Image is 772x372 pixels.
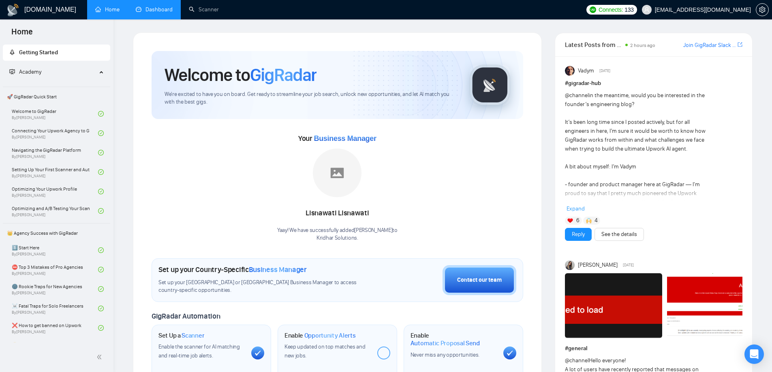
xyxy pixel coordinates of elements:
[9,49,15,55] span: rocket
[12,300,98,317] a: ☠️ Fatal Traps for Solo FreelancersBy[PERSON_NAME]
[756,6,769,13] a: setting
[98,111,104,117] span: check-circle
[5,26,39,43] span: Home
[565,228,592,241] button: Reply
[96,353,105,361] span: double-left
[12,163,98,181] a: Setting Up Your First Scanner and Auto-BidderBy[PERSON_NAME]
[95,6,120,13] a: homeHome
[595,228,644,241] button: See the details
[565,66,575,76] img: Vadym
[590,6,596,13] img: upwork-logo.png
[136,6,173,13] a: dashboardDashboard
[738,41,742,48] span: export
[12,105,98,123] a: Welcome to GigRadarBy[PERSON_NAME]
[298,134,376,143] span: Your
[189,6,219,13] a: searchScanner
[411,332,497,347] h1: Enable
[98,208,104,214] span: check-circle
[158,343,240,359] span: Enable the scanner for AI matching and real-time job alerts.
[565,40,623,50] span: Latest Posts from the GigRadar Community
[12,183,98,200] a: Optimizing Your Upwork ProfileBy[PERSON_NAME]
[9,68,41,75] span: Academy
[165,64,316,86] h1: Welcome to
[624,5,633,14] span: 133
[756,3,769,16] button: setting
[19,68,41,75] span: Academy
[277,227,398,242] div: Yaay! We have successfully added [PERSON_NAME] to
[572,230,585,239] a: Reply
[565,91,707,323] div: in the meantime, would you be interested in the founder’s engineering blog? It’s been long time s...
[683,41,736,50] a: Join GigRadar Slack Community
[12,124,98,142] a: Connecting Your Upwork Agency to GigRadarBy[PERSON_NAME]
[304,332,356,340] span: Opportunity Alerts
[565,92,589,99] span: @channel
[599,5,623,14] span: Connects:
[667,273,764,338] img: F09HL8K86MB-image%20(1).png
[565,344,742,353] h1: # general
[578,66,594,75] span: Vadym
[152,312,220,321] span: GigRadar Automation
[565,357,589,364] span: @channel
[470,65,510,105] img: gigradar-logo.png
[98,306,104,311] span: check-circle
[98,247,104,253] span: check-circle
[12,319,98,337] a: ❌ How to get banned on UpworkBy[PERSON_NAME]
[98,286,104,292] span: check-circle
[576,217,580,225] span: 6
[250,64,316,86] span: GigRadar
[12,144,98,162] a: Navigating the GigRadar PlatformBy[PERSON_NAME]
[4,89,109,105] span: 🚀 GigRadar Quick Start
[3,45,110,61] li: Getting Started
[98,150,104,155] span: check-circle
[457,276,502,285] div: Contact our team
[12,280,98,298] a: 🌚 Rookie Traps for New AgenciesBy[PERSON_NAME]
[284,332,356,340] h1: Enable
[182,332,204,340] span: Scanner
[738,41,742,49] a: export
[411,351,479,358] span: Never miss any opportunities.
[19,49,58,56] span: Getting Started
[12,202,98,220] a: Optimizing and A/B Testing Your Scanner for Better ResultsBy[PERSON_NAME]
[12,241,98,259] a: 1️⃣ Start HereBy[PERSON_NAME]
[565,79,742,88] h1: # gigradar-hub
[98,130,104,136] span: check-circle
[158,265,307,274] h1: Set up your Country-Specific
[630,43,655,48] span: 2 hours ago
[12,261,98,278] a: ⛔ Top 3 Mistakes of Pro AgenciesBy[PERSON_NAME]
[6,4,19,17] img: logo
[623,261,634,269] span: [DATE]
[98,189,104,194] span: check-circle
[595,217,598,225] span: 4
[411,339,480,347] span: Automatic Proposal Send
[284,343,366,359] span: Keep updated on top matches and new jobs.
[158,279,373,294] span: Set up your [GEOGRAPHIC_DATA] or [GEOGRAPHIC_DATA] Business Manager to access country-specific op...
[158,332,204,340] h1: Set Up a
[4,225,109,241] span: 👑 Agency Success with GigRadar
[443,265,516,295] button: Contact our team
[98,325,104,331] span: check-circle
[586,218,592,223] img: 🙌
[756,6,768,13] span: setting
[249,265,307,274] span: Business Manager
[98,267,104,272] span: check-circle
[599,67,610,74] span: [DATE]
[565,273,662,338] img: F09H8D2MRBR-Screenshot%202025-09-29%20at%2014.54.13.png
[567,205,585,212] span: Expand
[744,344,764,364] div: Open Intercom Messenger
[9,69,15,74] span: fund-projection-screen
[98,169,104,175] span: check-circle
[601,230,637,239] a: See the details
[313,149,361,197] img: placeholder.png
[12,338,98,356] a: 😭 Account blocked: what to do?
[277,234,398,242] p: Kridhar Solutions .
[567,218,573,223] img: ❤️
[565,260,575,270] img: Mariia Heshka
[314,134,376,142] span: Business Manager
[277,206,398,220] div: Lisnawati Lisnawati
[578,261,618,270] span: [PERSON_NAME]
[165,91,457,106] span: We're excited to have you on board. Get ready to streamline your job search, unlock new opportuni...
[644,7,650,13] span: user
